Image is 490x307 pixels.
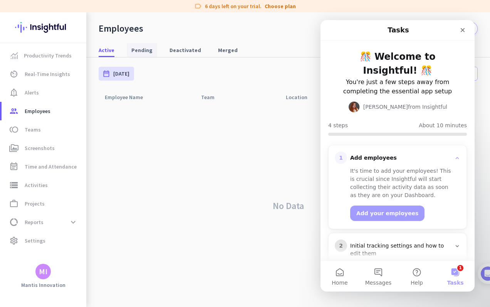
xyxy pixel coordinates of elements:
img: Insightful logo [15,12,71,42]
span: Projects [25,199,45,208]
div: Employees [99,23,143,34]
i: settings [9,236,18,245]
a: Choose plan [265,2,296,10]
a: storageActivities [2,176,86,194]
span: Reports [25,218,44,227]
button: expand_more [66,215,80,229]
a: data_usageReportsexpand_more [2,213,86,231]
i: group [9,106,18,116]
span: Activities [25,180,48,190]
a: perm_mediaScreenshots [2,139,86,157]
i: data_usage [9,218,18,227]
div: MI [39,268,47,275]
a: groupEmployees [2,102,86,120]
span: Pending [131,46,153,54]
span: Screenshots [25,143,55,153]
i: work_outline [9,199,18,208]
span: Employees [25,106,50,116]
i: notification_important [9,88,18,97]
i: perm_media [9,143,18,153]
span: Active [99,46,114,54]
span: Merged [218,46,238,54]
a: settingsSettings [2,231,86,250]
span: Alerts [25,88,39,97]
span: Settings [25,236,45,245]
div: No Data [99,105,478,307]
i: date_range [102,70,110,78]
a: work_outlineProjects [2,194,86,213]
span: [DATE] [113,70,129,78]
span: Deactivated [169,46,201,54]
span: Productivity Trends [24,51,72,60]
i: toll [9,125,18,134]
a: av_timerReal-Time Insights [2,65,86,83]
span: Teams [25,125,41,134]
i: storage [9,180,18,190]
div: Employee Name [105,92,152,103]
span: Real-Time Insights [25,69,70,79]
i: av_timer [9,69,18,79]
iframe: Intercom live chat [321,20,475,292]
i: event_note [9,162,18,171]
img: menu-item [11,52,18,59]
span: Time and Attendance [25,162,77,171]
a: notification_importantAlerts [2,83,86,102]
a: tollTeams [2,120,86,139]
div: Location [286,92,317,103]
div: Team [201,92,224,103]
a: menu-itemProductivity Trends [2,46,86,65]
a: event_noteTime and Attendance [2,157,86,176]
i: label [194,2,202,10]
